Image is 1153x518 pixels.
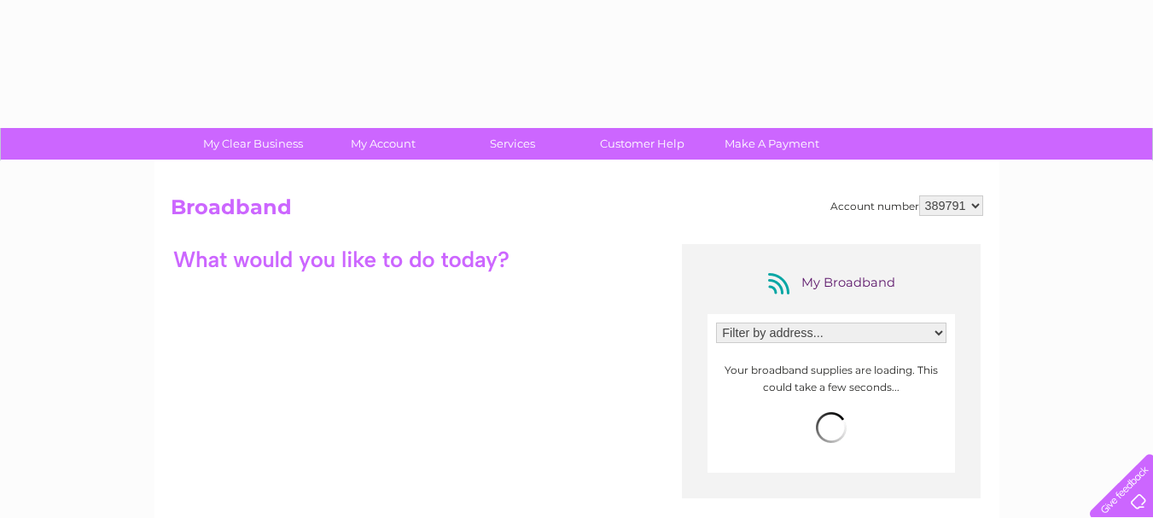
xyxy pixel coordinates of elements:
[816,412,847,443] img: loading
[716,362,946,394] p: Your broadband supplies are loading. This could take a few seconds...
[572,128,713,160] a: Customer Help
[442,128,583,160] a: Services
[763,270,900,297] div: My Broadband
[171,195,983,228] h2: Broadband
[312,128,453,160] a: My Account
[830,195,983,216] div: Account number
[183,128,323,160] a: My Clear Business
[702,128,842,160] a: Make A Payment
